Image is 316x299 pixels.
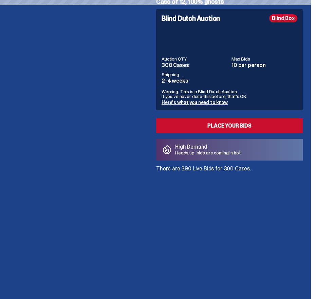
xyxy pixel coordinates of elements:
[162,78,227,84] dd: 2-4 weeks
[175,144,241,150] p: High Demand
[162,89,297,99] p: Warning: This is a Blind Dutch Auction. If you’ve never done this before, that’s OK.
[175,150,241,155] p: Heads up: bids are coming in hot
[162,72,227,77] dt: Shipping
[162,63,227,68] dd: 300 Cases
[156,166,303,171] p: There are 390 Live Bids for 300 Cases.
[156,118,303,133] a: Place your Bids
[269,14,297,22] div: Blind Box
[162,99,228,105] a: Here's what you need to know
[162,15,220,22] h4: Blind Dutch Auction
[231,63,297,68] dd: 10 per person
[162,56,227,61] dt: Auction QTY
[231,56,297,61] dt: Max Bids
